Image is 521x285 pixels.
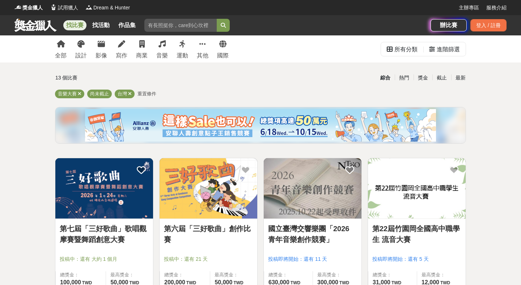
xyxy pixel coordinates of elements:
span: 總獎金： [60,271,101,278]
span: 投稿即將開始：還有 5 天 [372,255,461,263]
img: Logo [14,4,22,11]
div: 13 個比賽 [55,72,192,84]
span: 總獎金： [164,271,206,278]
a: 服務介紹 [486,4,507,12]
div: 運動 [177,51,188,60]
a: 影像 [96,35,107,62]
a: LogoDream & Hunter [85,4,130,12]
span: 音樂大賽 [58,91,77,96]
span: 尚未截止 [90,91,109,96]
img: Cover Image [368,158,466,219]
a: Logo試用獵人 [50,4,78,12]
a: 作品集 [115,20,139,30]
a: 其他 [197,35,208,62]
span: 台灣 [118,91,127,96]
a: 第22屆竹園岡全國高中職學生 流音大賽 [372,223,461,245]
div: 最新 [451,72,470,84]
span: 總獎金： [373,271,412,278]
div: 截止 [432,72,451,84]
img: cf4fb443-4ad2-4338-9fa3-b46b0bf5d316.png [85,109,436,142]
span: 投稿即將開始：還有 11 天 [268,255,357,263]
span: 重置條件 [137,91,156,96]
img: Cover Image [264,158,361,219]
div: 其他 [197,51,208,60]
div: 綜合 [376,72,395,84]
a: Logo獎金獵人 [14,4,43,12]
a: 設計 [75,35,87,62]
a: 國立臺灣交響樂團「2026 青年音樂創作競賽」 [268,223,357,245]
img: Cover Image [55,158,153,219]
span: 總獎金： [268,271,308,278]
a: 國際 [217,35,229,62]
div: 影像 [96,51,107,60]
div: 設計 [75,51,87,60]
span: Dream & Hunter [93,4,130,12]
input: 有長照挺你，care到心坎裡！青春出手，拍出照顧 影音徵件活動 [144,19,217,32]
span: 最高獎金： [317,271,357,278]
a: 辦比賽 [431,19,467,31]
span: 最高獎金： [215,271,253,278]
a: 找活動 [89,20,113,30]
a: 第七屆「三好歌曲」歌唱觀摩賽暨舞蹈創意大賽 [60,223,149,245]
span: 獎金獵人 [22,4,43,12]
div: 熱門 [395,72,414,84]
div: 商業 [136,51,148,60]
span: 試用獵人 [58,4,78,12]
a: 第六屆「三好歌曲」創作比賽 [164,223,253,245]
div: 寫作 [116,51,127,60]
span: 最高獎金： [422,271,461,278]
div: 進階篩選 [437,42,460,57]
img: Logo [85,4,93,11]
a: 主辦專區 [459,4,479,12]
a: 音樂 [156,35,168,62]
div: 所有分類 [394,42,418,57]
img: Logo [50,4,57,11]
a: 運動 [177,35,188,62]
div: 國際 [217,51,229,60]
a: 寫作 [116,35,127,62]
span: 投稿中：還有 21 天 [164,255,253,263]
span: 投稿中：還有 大約 1 個月 [60,255,149,263]
div: 登入 / 註冊 [470,19,507,31]
img: Cover Image [160,158,257,219]
div: 獎金 [414,72,432,84]
a: 找比賽 [63,20,86,30]
a: 全部 [55,35,67,62]
div: 全部 [55,51,67,60]
div: 音樂 [156,51,168,60]
a: 商業 [136,35,148,62]
span: 最高獎金： [110,271,149,278]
